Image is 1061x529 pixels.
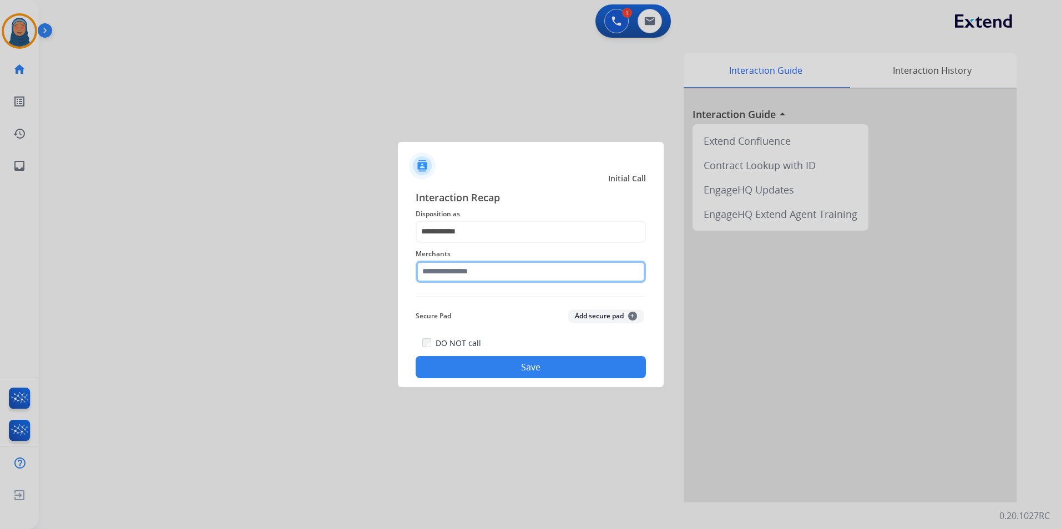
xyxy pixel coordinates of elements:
button: Add secure pad+ [568,309,644,323]
span: Secure Pad [416,309,451,323]
span: + [628,312,637,321]
button: Save [416,356,646,378]
span: Initial Call [608,173,646,184]
label: DO NOT call [436,338,481,349]
span: Interaction Recap [416,190,646,207]
img: contactIcon [409,152,436,179]
span: Disposition as [416,207,646,221]
span: Merchants [416,247,646,261]
p: 0.20.1027RC [999,509,1050,522]
img: contact-recap-line.svg [416,296,646,297]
